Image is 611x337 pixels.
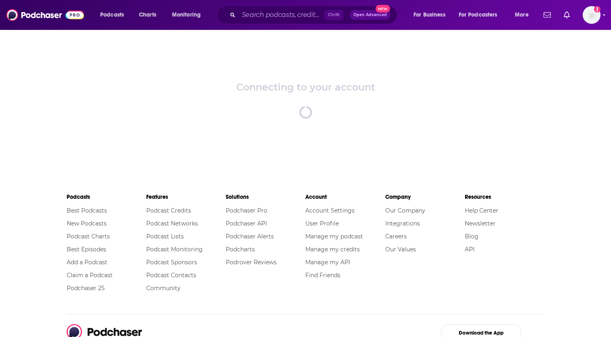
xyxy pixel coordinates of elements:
[465,220,496,227] a: Newsletter
[465,246,475,253] a: API
[376,5,390,13] span: New
[515,9,529,21] span: More
[67,272,113,279] a: Claim a Podcast
[465,233,479,240] a: Blog
[146,259,197,266] a: Podcast Sponsors
[305,207,355,214] a: Account Settings
[465,207,498,214] a: Help Center
[226,220,267,227] a: Podchaser API
[172,9,201,21] span: Monitoring
[408,8,456,21] button: open menu
[67,246,106,253] a: Best Episodes
[146,207,191,214] a: Podcast Credits
[226,259,277,266] a: Podrover Reviews
[305,259,350,266] a: Manage my API
[305,190,385,204] li: Account
[305,233,363,240] a: Manage my podcast
[305,272,340,279] a: Find Friends
[226,190,305,204] li: Solutions
[561,8,573,22] a: Show notifications dropdown
[100,9,124,21] span: Podcasts
[385,207,425,214] a: Our Company
[305,220,339,227] a: User Profile
[146,246,203,253] a: Podcast Monitoring
[236,81,375,93] div: Connecting to your account
[583,6,601,24] button: Show profile menu
[146,190,226,204] li: Features
[94,8,134,21] button: open menu
[414,9,445,21] span: For Business
[239,8,324,21] input: Search podcasts, credits, & more...
[465,190,544,204] li: Resources
[540,8,554,22] a: Show notifications dropdown
[583,6,601,24] span: Logged in as gbrussel
[6,7,84,23] img: Podchaser - Follow, Share and Rate Podcasts
[67,207,107,214] a: Best Podcasts
[454,8,509,21] button: open menu
[385,233,407,240] a: Careers
[146,233,184,240] a: Podcast Lists
[385,190,465,204] li: Company
[67,233,110,240] a: Podcast Charts
[226,207,267,214] a: Podchaser Pro
[324,10,343,20] span: Ctrl K
[166,8,211,21] button: open menu
[305,246,360,253] a: Manage my credits
[67,220,107,227] a: New Podcasts
[224,6,405,24] div: Search podcasts, credits, & more...
[226,246,255,253] a: Podcharts
[67,190,146,204] li: Podcasts
[146,220,198,227] a: Podcast Networks
[459,9,498,21] span: For Podcasters
[67,259,107,266] a: Add a Podcast
[226,233,274,240] a: Podchaser Alerts
[146,272,196,279] a: Podcast Contacts
[385,220,420,227] a: Integrations
[146,284,181,292] a: Community
[583,6,601,24] img: User Profile
[134,8,161,21] a: Charts
[67,284,105,292] a: Podchaser 25
[139,9,156,21] span: Charts
[509,8,539,21] button: open menu
[385,246,416,253] a: Our Values
[350,10,391,20] button: Open AdvancedNew
[353,13,387,17] span: Open Advanced
[594,6,601,13] svg: Add a profile image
